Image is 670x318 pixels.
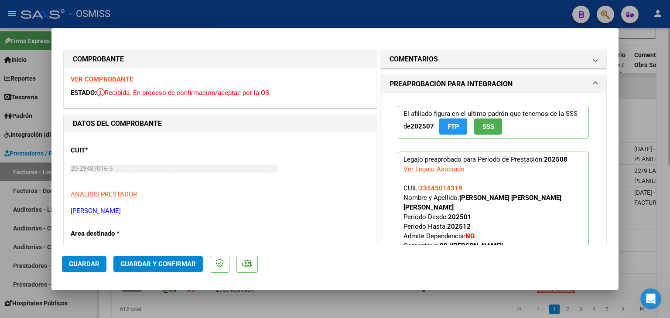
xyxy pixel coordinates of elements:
[465,232,475,240] strong: NO
[440,242,504,250] strong: 90 ([PERSON_NAME])
[381,93,606,297] div: PREAPROBACIÓN PARA INTEGRACION
[390,54,438,64] h1: COMENTARIOS
[410,122,434,130] strong: 202507
[403,164,465,174] div: Ver Legajo Asociado
[544,156,567,163] strong: 202508
[419,184,462,192] span: 23545014319
[71,145,161,156] p: CUIT
[71,190,137,198] span: ANALISIS PRESTADOR
[403,194,561,211] strong: [PERSON_NAME] [PERSON_NAME] [PERSON_NAME]
[71,206,370,216] p: [PERSON_NAME]
[71,75,133,83] a: VER COMPROBANTE
[73,119,162,128] strong: DATOS DEL COMPROBANTE
[113,256,203,272] button: Guardar y Confirmar
[448,123,459,131] span: FTP
[448,213,472,221] strong: 202501
[398,152,589,277] p: Legajo preaprobado para Período de Prestación:
[439,118,467,135] button: FTP
[71,229,161,239] p: Area destinado *
[120,260,196,268] span: Guardar y Confirmar
[474,118,502,135] button: SSS
[390,79,513,89] h1: PREAPROBACIÓN PARA INTEGRACION
[398,106,589,139] p: El afiliado figura en el ultimo padrón que tenemos de la SSS de
[640,288,661,309] iframe: Intercom live chat
[62,256,106,272] button: Guardar
[73,55,124,63] strong: COMPROBANTE
[403,184,561,250] span: CUIL: Nombre y Apellido: Período Desde: Período Hasta: Admite Dependencia:
[482,123,494,131] span: SSS
[381,75,606,93] mat-expansion-panel-header: PREAPROBACIÓN PARA INTEGRACION
[71,89,96,97] span: ESTADO:
[381,51,606,68] mat-expansion-panel-header: COMENTARIOS
[69,260,99,268] span: Guardar
[96,89,271,97] span: Recibida. En proceso de confirmacion/aceptac por la OS.
[447,223,471,230] strong: 202512
[403,242,504,250] span: Comentario:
